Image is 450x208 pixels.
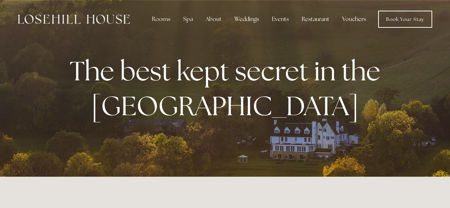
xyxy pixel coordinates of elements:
[296,12,335,26] div: Restaurant
[337,12,372,26] a: Vouchers
[200,12,227,26] div: About
[378,11,432,28] a: Book Your Stay
[229,12,265,26] div: Weddings
[146,12,176,26] div: Rooms
[70,53,386,123] strong: The best kept secret in the [GEOGRAPHIC_DATA]
[266,12,295,26] div: Events
[178,12,198,26] div: Spa
[18,15,130,24] img: Losehill House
